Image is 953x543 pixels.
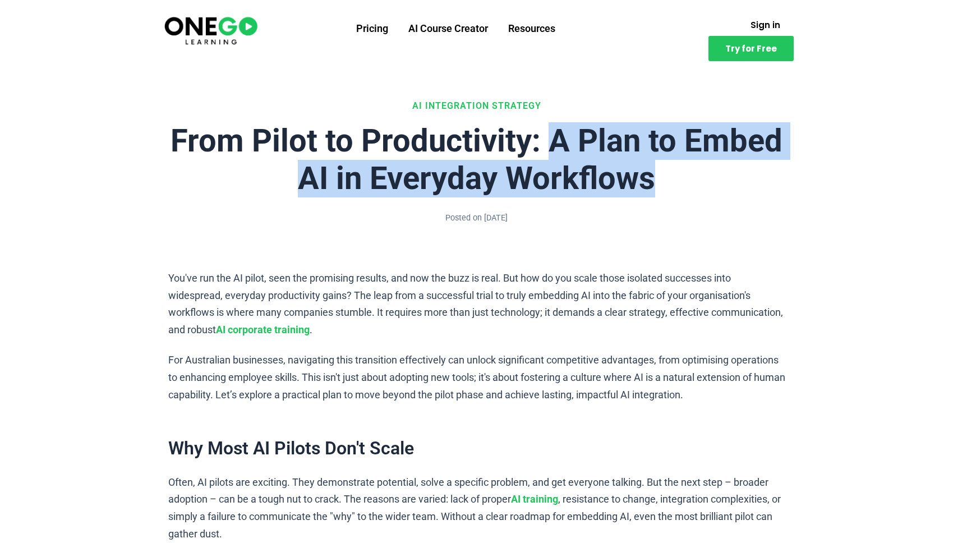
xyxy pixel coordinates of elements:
span: Sign in [751,21,780,29]
p: For Australian businesses, navigating this transition effectively can unlock significant competit... [168,352,785,403]
a: Sign in [737,14,794,36]
a: Resources [498,14,565,43]
p: You've run the AI pilot, seen the promising results, and now the buzz is real. But how do you sca... [168,270,785,338]
p: Often, AI pilots are exciting. They demonstrate potential, solve a specific problem, and get ever... [168,474,785,542]
a: AI training [511,493,558,505]
a: AI corporate training [216,324,310,335]
a: AI Course Creator [398,14,498,43]
h1: From Pilot to Productivity: A Plan to Embed AI in Everyday Workflows [168,122,785,197]
span: Try for Free [725,44,777,53]
p: Posted on [DATE] [168,211,785,225]
h2: Why Most AI Pilots Don't Scale [168,437,785,461]
a: Try for Free [708,36,794,61]
p: AI INTEGRATION STRATEGY [168,98,785,113]
a: Pricing [346,14,398,43]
